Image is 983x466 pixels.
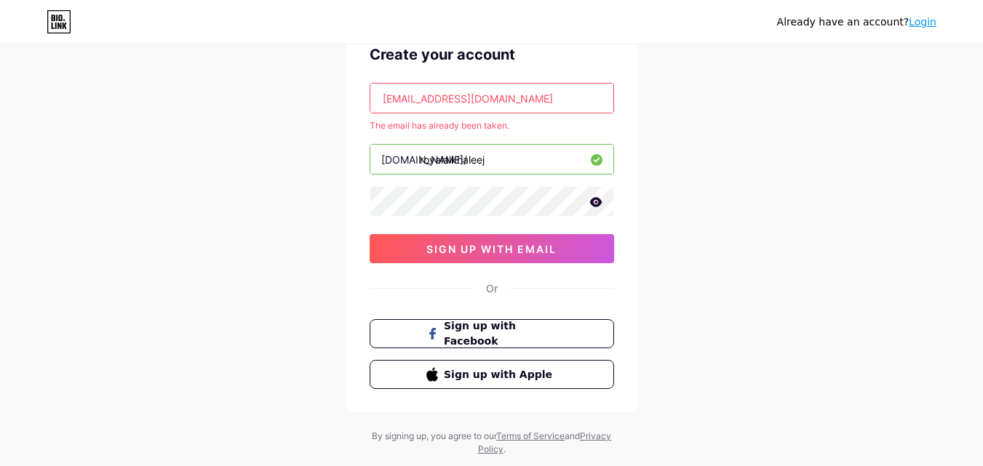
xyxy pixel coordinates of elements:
button: Sign up with Apple [370,360,614,389]
button: sign up with email [370,234,614,263]
div: Create your account [370,44,614,65]
div: The email has already been taken. [370,119,614,132]
div: Or [486,281,498,296]
a: Terms of Service [496,430,565,441]
button: Sign up with Facebook [370,319,614,348]
input: username [370,145,613,174]
a: Login [909,16,936,28]
div: By signing up, you agree to our and . [368,430,616,456]
div: Already have an account? [777,15,936,30]
span: sign up with email [426,243,557,255]
span: Sign up with Apple [444,367,557,382]
input: Email [370,84,613,113]
span: Sign up with Facebook [444,318,557,349]
div: [DOMAIN_NAME]/ [381,152,467,167]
